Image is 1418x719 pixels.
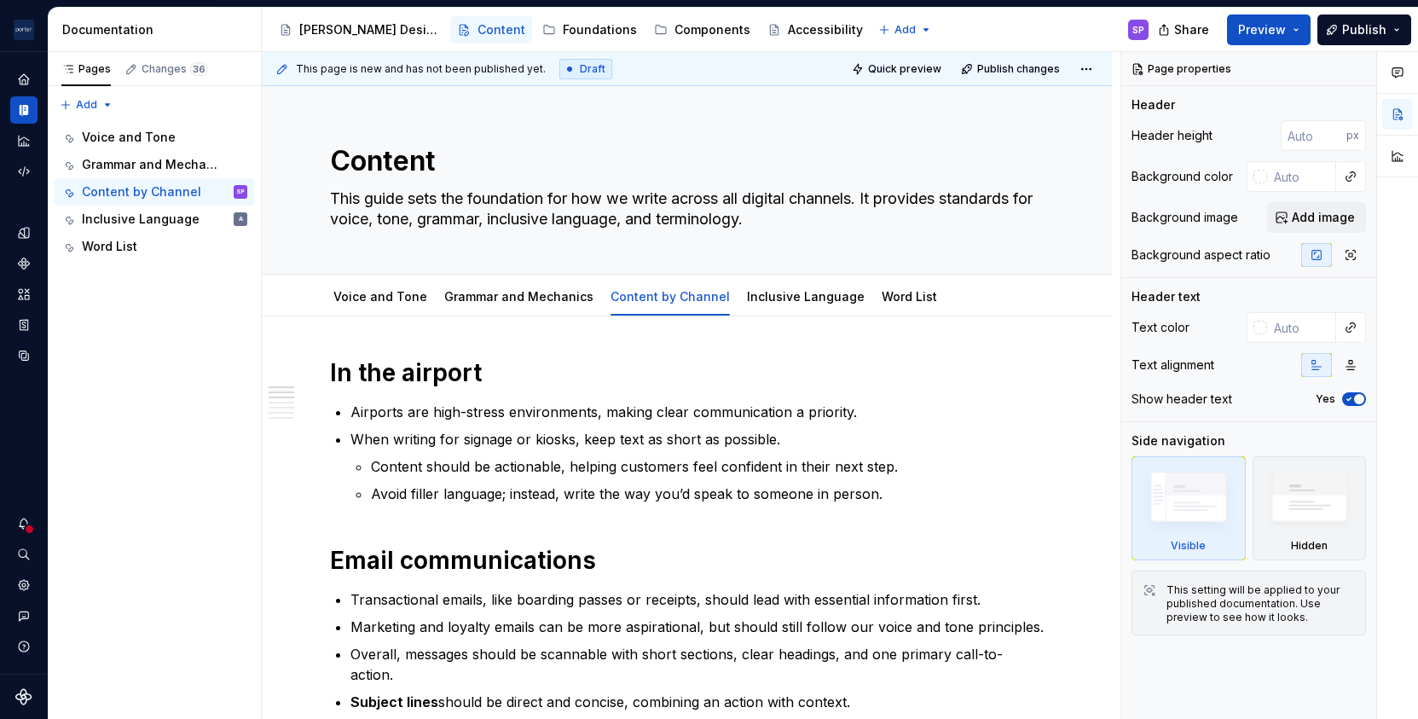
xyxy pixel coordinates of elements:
div: Hidden [1253,456,1367,560]
textarea: This guide sets the foundation for how we write across all digital channels. It provides standard... [327,185,1040,233]
button: Notifications [10,510,38,537]
div: Word List [82,238,137,255]
a: Data sources [10,342,38,369]
button: Share [1149,14,1220,45]
a: [PERSON_NAME] Design [272,16,447,43]
svg: Supernova Logo [15,688,32,705]
div: Components [674,21,750,38]
div: Pages [61,62,111,76]
label: Yes [1316,392,1335,406]
a: Grammar and Mechanics [444,289,593,304]
a: Inclusive Language [747,289,865,304]
a: Home [10,66,38,93]
button: Add image [1267,202,1366,233]
div: Changes [142,62,208,76]
a: Code automation [10,158,38,185]
a: Foundations [535,16,644,43]
div: SP [236,183,245,200]
a: Accessibility [761,16,870,43]
button: Quick preview [847,57,949,81]
div: Content [477,21,525,38]
a: Content by Channel [611,289,730,304]
div: [PERSON_NAME] Design [299,21,440,38]
div: Documentation [10,96,38,124]
span: Publish changes [977,62,1060,76]
div: Visible [1171,539,1206,553]
div: Background color [1132,168,1233,185]
span: This page is new and has not been published yet. [296,62,546,76]
a: Components [10,250,38,277]
a: Settings [10,571,38,599]
strong: Subject lines [350,693,438,710]
input: Auto [1267,161,1336,192]
div: Voice and Tone [82,129,176,146]
textarea: Content [327,141,1040,182]
div: Page tree [272,13,870,47]
button: Add [873,18,937,42]
div: Foundations [563,21,637,38]
button: Contact support [10,602,38,629]
span: Publish [1342,21,1386,38]
span: 36 [190,62,208,76]
div: Accessibility [788,21,863,38]
div: Grammar and Mechanics [437,278,600,314]
p: Transactional emails, like boarding passes or receipts, should lead with essential information fi... [350,589,1044,610]
a: Inclusive LanguageA [55,206,254,233]
div: Word List [875,278,944,314]
div: Grammar and Mechanics [82,156,223,173]
div: Background aspect ratio [1132,246,1270,264]
div: Show header text [1132,391,1232,408]
div: This setting will be applied to your published documentation. Use preview to see how it looks. [1166,583,1355,624]
a: Design tokens [10,219,38,246]
p: Content should be actionable, helping customers feel confident in their next step. [371,456,1044,477]
p: Marketing and loyalty emails can be more aspirational, but should still follow our voice and tone... [350,617,1044,637]
div: SP [1132,23,1144,37]
h1: In the airport [330,357,1044,388]
div: Text color [1132,319,1189,336]
a: Assets [10,281,38,308]
p: When writing for signage or kiosks, keep text as short as possible. [350,429,1044,449]
img: f0306bc8-3074-41fb-b11c-7d2e8671d5eb.png [14,20,34,40]
a: Content by ChannelSP [55,178,254,206]
p: Avoid filler language; instead, write the way you’d speak to someone in person. [371,484,1044,504]
a: Voice and Tone [55,124,254,151]
a: Components [647,16,757,43]
a: Word List [55,233,254,260]
span: Preview [1238,21,1286,38]
button: Preview [1227,14,1311,45]
div: Inclusive Language [82,211,200,228]
strong: Email communications [330,546,596,575]
span: Draft [580,62,605,76]
div: Hidden [1291,539,1328,553]
input: Auto [1267,312,1336,343]
div: Header [1132,96,1175,113]
button: Publish changes [956,57,1068,81]
div: Documentation [62,21,254,38]
a: Analytics [10,127,38,154]
a: Word List [882,289,937,304]
div: A [239,211,243,228]
button: Search ⌘K [10,541,38,568]
button: Add [55,93,119,117]
div: Content by Channel [82,183,201,200]
p: Airports are high-stress environments, making clear communication a priority. [350,402,1044,422]
div: Inclusive Language [740,278,871,314]
div: Header text [1132,288,1201,305]
div: Side navigation [1132,432,1225,449]
span: Quick preview [868,62,941,76]
div: Background image [1132,209,1238,226]
p: should be direct and concise, combining an action with context. [350,692,1044,712]
a: Grammar and Mechanics [55,151,254,178]
p: px [1346,129,1359,142]
div: Header height [1132,127,1213,144]
div: Content by Channel [604,278,737,314]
